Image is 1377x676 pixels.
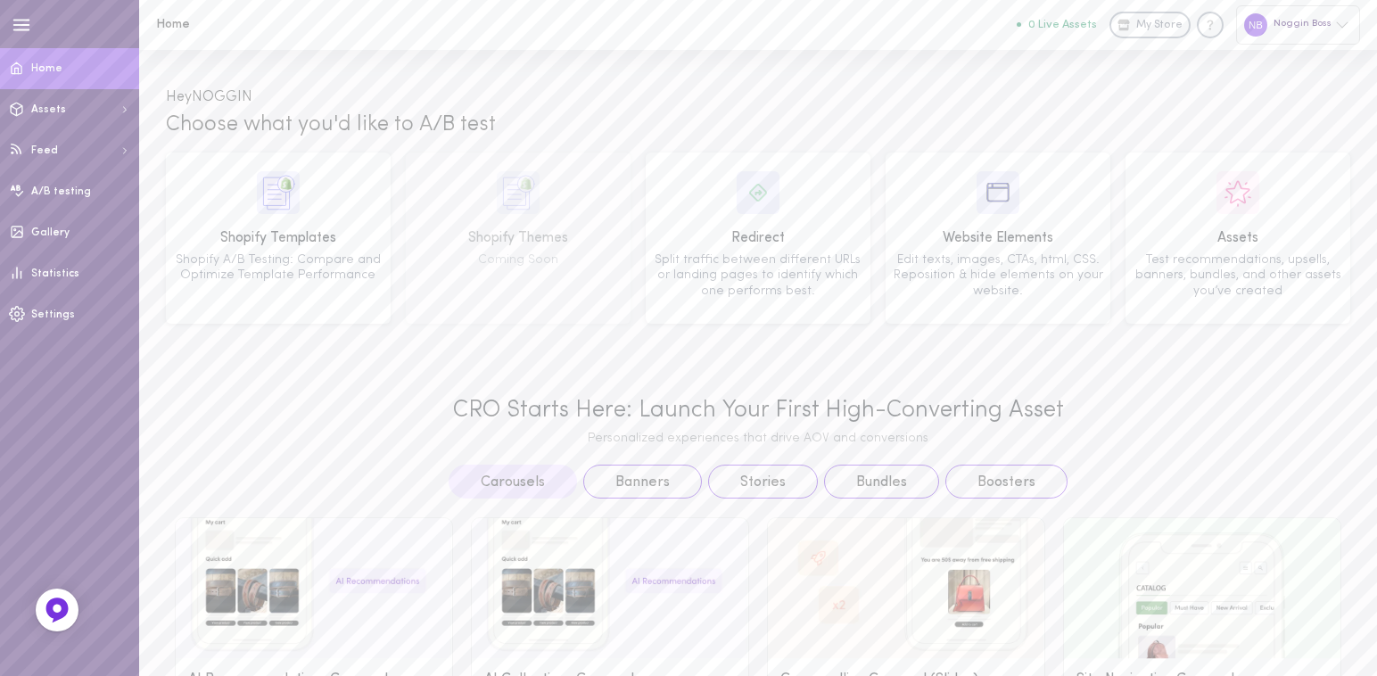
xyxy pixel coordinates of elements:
[945,465,1068,499] button: Boosters
[1136,18,1183,34] span: My Store
[1017,19,1109,31] a: 0 Live Assets
[172,252,384,284] div: Shopify A/B Testing: Compare and Optimize Template Performance
[1109,12,1191,38] a: My Store
[257,171,300,214] img: icon
[708,465,818,499] button: Stories
[1197,12,1224,38] div: Knowledge center
[31,186,91,197] span: A/B testing
[44,597,70,623] img: Feedback Button
[977,171,1019,214] img: icon
[824,465,939,499] button: Bundles
[166,114,496,136] span: Choose what you'd like to A/B test
[412,252,624,268] div: Coming Soon
[892,227,1104,250] div: Website Elements
[583,465,702,499] button: Banners
[1017,19,1097,30] button: 0 Live Assets
[31,63,62,74] span: Home
[31,227,70,238] span: Gallery
[497,171,540,214] img: icon
[737,171,779,214] img: icon
[652,252,864,300] div: Split traffic between different URLs or landing pages to identify which one performs best.
[1236,5,1360,44] div: Noggin Boss
[175,432,1341,447] div: Personalized experiences that drive AOV and conversions
[449,465,577,499] button: Carousels
[1132,227,1344,250] div: Assets
[892,252,1104,300] div: Edit texts, images, CTAs, html, CSS. Reposition & hide elements on your website.
[166,90,252,104] span: Hey NOGGIN
[175,397,1341,425] div: CRO Starts Here: Launch Your First High-Converting Asset
[1216,171,1259,214] img: icon
[172,227,384,250] div: Shopify Templates
[412,227,624,250] div: Shopify Themes
[31,268,79,279] span: Statistics
[1132,252,1344,300] div: Test recommendations, upsells, banners, bundles, and other assets you’ve created
[31,309,75,320] span: Settings
[31,104,66,115] span: Assets
[31,145,58,156] span: Feed
[156,18,450,31] h1: Home
[652,227,864,250] div: Redirect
